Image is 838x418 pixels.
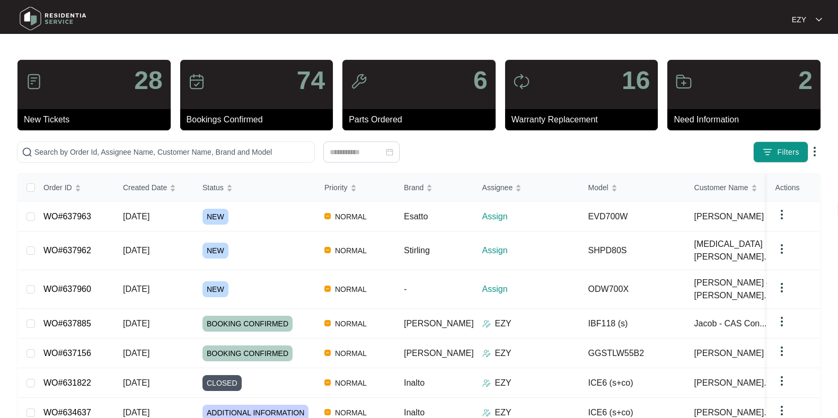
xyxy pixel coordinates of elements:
img: icon [188,73,205,90]
img: Assigner Icon [482,379,491,387]
img: residentia service logo [16,3,90,34]
img: Vercel Logo [324,286,331,292]
p: 74 [297,68,325,93]
td: IBF118 (s) [580,309,686,339]
span: Status [202,182,224,193]
span: [MEDICAL_DATA][PERSON_NAME]... [694,238,778,263]
span: Esatto [404,212,428,221]
th: Priority [316,174,395,202]
p: Parts Ordered [349,113,496,126]
span: Customer Name [694,182,748,193]
img: icon [25,73,42,90]
span: NORMAL [331,244,371,257]
td: ICE6 (s+co) [580,368,686,398]
span: NORMAL [331,210,371,223]
td: ODW700X [580,270,686,309]
span: Stirling [404,246,430,255]
p: Bookings Confirmed [187,113,333,126]
img: icon [350,73,367,90]
span: Assignee [482,182,513,193]
span: CLOSED [202,375,242,391]
span: Inalto [404,378,425,387]
span: Order ID [43,182,72,193]
img: Assigner Icon [482,408,491,417]
span: [DATE] [123,284,149,294]
img: dropdown arrow [775,243,788,255]
img: dropdown arrow [775,281,788,294]
img: Vercel Logo [324,409,331,415]
span: NORMAL [331,283,371,296]
span: [DATE] [123,349,149,358]
img: Vercel Logo [324,379,331,386]
span: [DATE] [123,246,149,255]
img: icon [513,73,530,90]
img: dropdown arrow [775,208,788,221]
a: WO#637963 [43,212,91,221]
img: dropdown arrow [775,315,788,328]
span: NORMAL [331,377,371,389]
span: [DATE] [123,378,149,387]
p: Need Information [674,113,821,126]
span: [PERSON_NAME] [404,319,474,328]
th: Assignee [474,174,580,202]
span: - [404,284,407,294]
p: Warranty Replacement [511,113,658,126]
img: Vercel Logo [324,350,331,356]
span: BOOKING CONFIRMED [202,316,293,332]
th: Order ID [35,174,114,202]
span: [DATE] [123,408,149,417]
span: BOOKING CONFIRMED [202,345,293,361]
img: Assigner Icon [482,349,491,358]
span: Inalto [404,408,425,417]
span: [DATE] [123,212,149,221]
img: dropdown arrow [816,17,822,22]
span: Filters [777,147,799,158]
span: NEW [202,243,228,259]
img: Assigner Icon [482,319,491,328]
img: dropdown arrow [775,345,788,358]
p: Assign [482,244,580,257]
span: NORMAL [331,317,371,330]
th: Customer Name [686,174,792,202]
span: NORMAL [331,347,371,360]
span: [DATE] [123,319,149,328]
p: EZY [495,317,511,330]
p: EZY [792,14,806,25]
span: Model [588,182,608,193]
p: 6 [473,68,488,93]
span: NEW [202,209,228,225]
p: 28 [134,68,162,93]
a: WO#637885 [43,319,91,328]
span: Priority [324,182,348,193]
td: SHPD80S [580,232,686,270]
img: filter icon [762,147,773,157]
a: WO#637960 [43,284,91,294]
button: filter iconFilters [753,141,808,163]
span: [PERSON_NAME]... [694,377,771,389]
p: Assign [482,210,580,223]
span: [PERSON_NAME] [404,349,474,358]
img: dropdown arrow [775,375,788,387]
th: Model [580,174,686,202]
p: EZY [495,377,511,389]
th: Created Date [114,174,194,202]
a: WO#637156 [43,349,91,358]
th: Brand [395,174,474,202]
img: Vercel Logo [324,247,331,253]
p: Assign [482,283,580,296]
img: icon [675,73,692,90]
th: Status [194,174,316,202]
span: Brand [404,182,424,193]
a: WO#634637 [43,408,91,417]
span: [PERSON_NAME] [694,347,764,360]
a: WO#637962 [43,246,91,255]
img: Vercel Logo [324,320,331,326]
p: 16 [622,68,650,93]
img: dropdown arrow [775,404,788,417]
a: WO#631822 [43,378,91,387]
span: NEW [202,281,228,297]
p: 2 [798,68,813,93]
img: search-icon [22,147,32,157]
img: Vercel Logo [324,213,331,219]
th: Actions [767,174,820,202]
